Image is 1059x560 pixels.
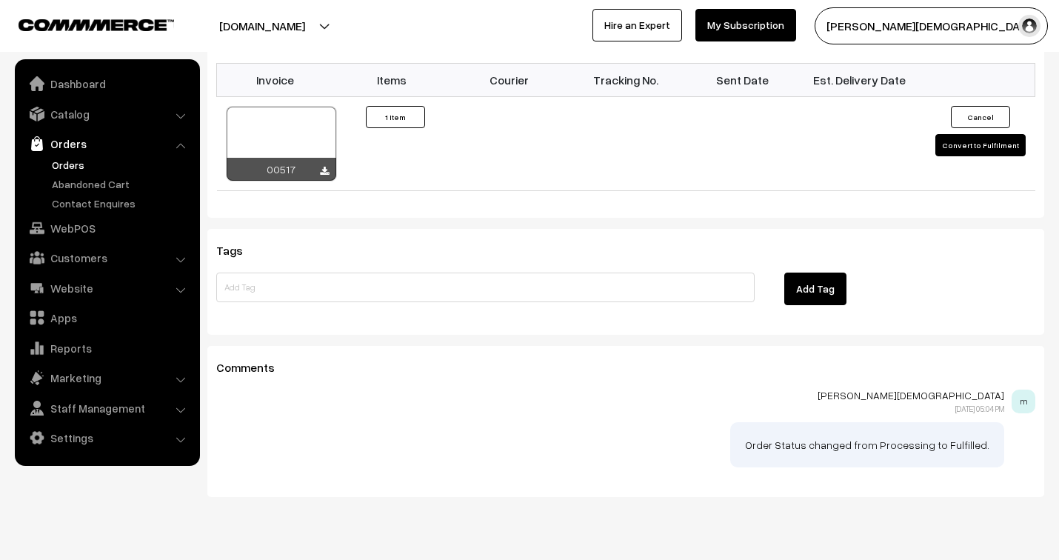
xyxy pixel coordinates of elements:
a: Orders [48,157,195,173]
p: Order Status changed from Processing to Fulfilled. [745,437,989,453]
span: [DATE] 05:04 PM [955,404,1004,413]
a: Marketing [19,364,195,391]
button: Add Tag [784,273,846,305]
span: Comments [216,360,293,375]
a: Abandoned Cart [48,176,195,192]
a: Catalog [19,101,195,127]
p: [PERSON_NAME][DEMOGRAPHIC_DATA] [216,390,1004,401]
a: Orders [19,130,195,157]
th: Invoice [217,64,334,96]
a: Reports [19,335,195,361]
a: WebPOS [19,215,195,241]
a: Hire an Expert [592,9,682,41]
th: Tracking No. [567,64,684,96]
a: Contact Enquires [48,196,195,211]
th: Items [333,64,450,96]
button: 1 Item [366,106,425,128]
button: [PERSON_NAME][DEMOGRAPHIC_DATA] [815,7,1048,44]
a: Staff Management [19,395,195,421]
th: Est. Delivery Date [801,64,918,96]
button: Convert to Fulfilment [935,134,1026,156]
a: COMMMERCE [19,15,148,33]
button: [DOMAIN_NAME] [167,7,357,44]
button: Cancel [951,106,1010,128]
a: Website [19,275,195,301]
a: My Subscription [695,9,796,41]
th: Sent Date [684,64,801,96]
span: Tags [216,243,261,258]
a: Customers [19,244,195,271]
a: Dashboard [19,70,195,97]
a: Apps [19,304,195,331]
img: user [1018,15,1040,37]
th: Courier [450,64,567,96]
div: 00517 [227,158,336,181]
a: Settings [19,424,195,451]
input: Add Tag [216,273,755,302]
img: COMMMERCE [19,19,174,30]
span: m [1012,390,1035,413]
